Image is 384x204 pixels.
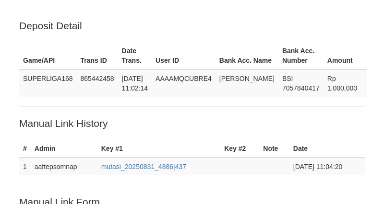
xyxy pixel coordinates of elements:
[289,140,365,158] th: Date
[278,42,324,69] th: Bank Acc. Number
[97,140,220,158] th: Key #1
[259,140,289,158] th: Note
[220,140,259,158] th: Key #2
[77,69,118,97] td: 865442458
[282,84,320,92] span: Copy 7057840417 to clipboard
[216,42,278,69] th: Bank Acc. Name
[289,158,365,175] td: [DATE] 11:04:20
[219,75,275,82] span: [PERSON_NAME]
[19,116,365,130] p: Manual Link History
[282,75,293,82] span: BSI
[19,42,77,69] th: Game/API
[118,42,152,69] th: Date Trans.
[327,75,357,92] span: Rp 1,000,000
[101,163,186,170] a: mutasi_20250831_4886|437
[152,42,216,69] th: User ID
[19,140,31,158] th: #
[122,75,148,92] span: [DATE] 11:02:14
[156,75,212,82] span: AAAAMQCUBRE4
[19,69,77,97] td: SUPERLIGA168
[31,140,97,158] th: Admin
[77,42,118,69] th: Trans ID
[19,158,31,175] td: 1
[31,158,97,175] td: aaftepsomnap
[324,42,367,69] th: Amount
[19,19,365,33] p: Deposit Detail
